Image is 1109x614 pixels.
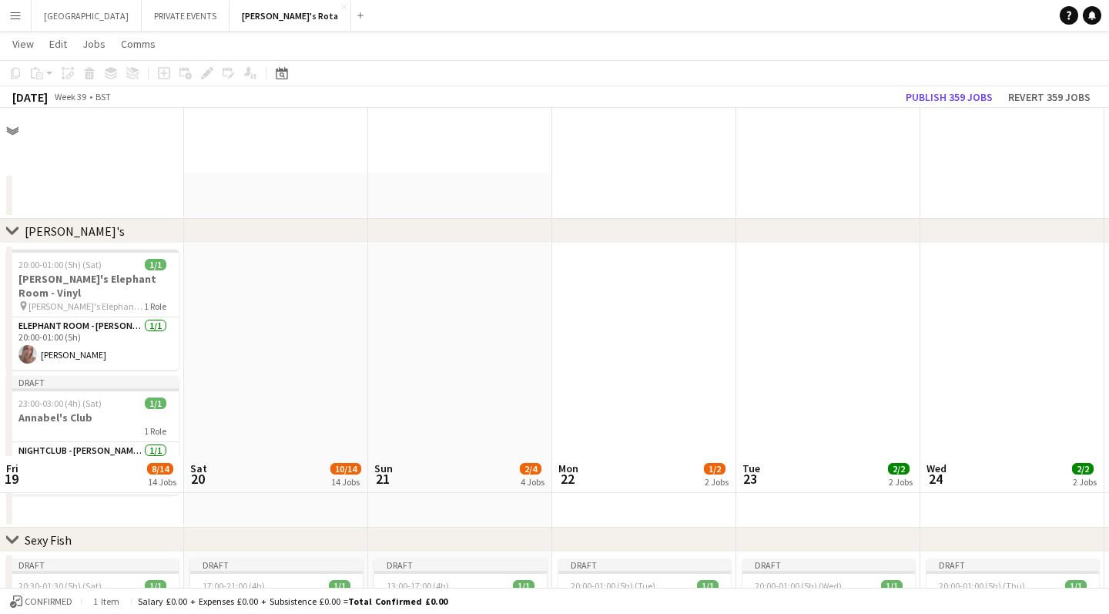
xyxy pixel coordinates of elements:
[1002,87,1097,107] button: Revert 359 jobs
[145,580,166,592] span: 1/1
[6,559,179,571] div: Draft
[95,91,111,102] div: BST
[18,580,102,592] span: 20:30-01:30 (5h) (Sat)
[144,300,166,312] span: 1 Role
[330,463,361,475] span: 10/14
[900,87,999,107] button: Publish 359 jobs
[558,559,731,571] div: Draft
[6,376,179,388] div: Draft
[18,398,102,409] span: 23:00-03:00 (4h) (Sat)
[755,580,842,592] span: 20:00-01:00 (5h) (Wed)
[697,580,719,592] span: 1/1
[148,476,176,488] div: 14 Jobs
[190,559,363,571] div: Draft
[329,580,350,592] span: 1/1
[51,91,89,102] span: Week 39
[121,37,156,51] span: Comms
[76,34,112,54] a: Jobs
[88,596,125,607] span: 1 item
[203,580,265,592] span: 17:00-21:00 (4h)
[387,580,449,592] span: 13:00-17:00 (4h)
[926,559,1099,571] div: Draft
[374,461,393,475] span: Sun
[6,461,18,475] span: Fri
[513,580,534,592] span: 1/1
[348,596,447,607] span: Total Confirmed £0.00
[520,463,541,475] span: 2/4
[25,532,72,548] div: Sexy Fish
[18,259,102,270] span: 20:00-01:00 (5h) (Sat)
[8,593,75,610] button: Confirmed
[556,470,578,488] span: 22
[740,470,760,488] span: 23
[6,34,40,54] a: View
[6,411,179,424] h3: Annabel's Club
[190,461,207,475] span: Sat
[1065,580,1087,592] span: 1/1
[28,300,144,312] span: [PERSON_NAME]'s Elephant Room- Vinyl Set
[924,470,947,488] span: 24
[230,1,351,31] button: [PERSON_NAME]'s Rota
[12,37,34,51] span: View
[82,37,106,51] span: Jobs
[331,476,360,488] div: 14 Jobs
[6,317,179,370] app-card-role: ELEPHANT ROOM - [PERSON_NAME]'S1/120:00-01:00 (5h)[PERSON_NAME]
[558,461,578,475] span: Mon
[147,463,173,475] span: 8/14
[4,470,18,488] span: 19
[705,476,729,488] div: 2 Jobs
[881,580,903,592] span: 1/1
[742,559,915,571] div: Draft
[6,250,179,370] app-job-card: 20:00-01:00 (5h) (Sat)1/1[PERSON_NAME]'s Elephant Room - Vinyl [PERSON_NAME]'s Elephant Room- Vin...
[374,559,547,571] div: Draft
[742,461,760,475] span: Tue
[6,272,179,300] h3: [PERSON_NAME]'s Elephant Room - Vinyl
[1073,476,1097,488] div: 2 Jobs
[43,34,73,54] a: Edit
[1072,463,1094,475] span: 2/2
[704,463,725,475] span: 1/2
[49,37,67,51] span: Edit
[115,34,162,54] a: Comms
[571,580,655,592] span: 20:00-01:00 (5h) (Tue)
[521,476,544,488] div: 4 Jobs
[926,461,947,475] span: Wed
[145,259,166,270] span: 1/1
[6,442,179,495] app-card-role: NIGHTCLUB - [PERSON_NAME]'S1/123:00-03:00 (4h)[PERSON_NAME]
[25,223,125,239] div: [PERSON_NAME]'s
[888,463,910,475] span: 2/2
[939,580,1025,592] span: 20:00-01:00 (5h) (Thu)
[372,470,393,488] span: 21
[889,476,913,488] div: 2 Jobs
[188,470,207,488] span: 20
[138,596,447,607] div: Salary £0.00 + Expenses £0.00 + Subsistence £0.00 =
[25,596,72,607] span: Confirmed
[142,1,230,31] button: PRIVATE EVENTS
[144,425,166,437] span: 1 Role
[12,89,48,105] div: [DATE]
[32,1,142,31] button: [GEOGRAPHIC_DATA]
[6,376,179,495] app-job-card: Draft23:00-03:00 (4h) (Sat)1/1Annabel's Club1 RoleNIGHTCLUB - [PERSON_NAME]'S1/123:00-03:00 (4h)[...
[145,398,166,409] span: 1/1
